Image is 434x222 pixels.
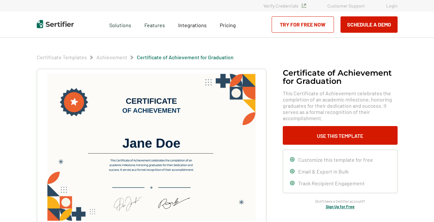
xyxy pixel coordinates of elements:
div: Breadcrumb [37,54,234,61]
span: Achievement [96,54,127,61]
img: Certificate of Achievement for Graduation [47,74,256,221]
h1: Certificate of Achievement for Graduation [283,69,398,85]
span: Features [144,20,165,28]
span: Track Recipient Engagement [298,180,365,186]
a: Try for Free Now [272,16,334,33]
span: Pricing [220,22,236,28]
a: Achievement [96,54,127,60]
span: Integrations [178,22,207,28]
span: Email & Export in Bulk [298,168,349,175]
span: Customize this template for free [298,157,373,163]
button: Use This Template [283,126,398,145]
span: Certificate Templates [37,54,87,61]
a: Verify Credentials [263,3,306,9]
span: This Certificate of Achievement celebrates the completion of an academic milestone, honoring grad... [283,90,398,121]
span: Solutions [109,20,131,28]
img: Sertifier | Digital Credentialing Platform [37,20,74,28]
img: Verified [302,4,306,8]
a: Certificate Templates [37,54,87,60]
a: Certificate of Achievement for Graduation [137,54,234,60]
a: Sign Up for Free [326,204,355,209]
span: Don’t have a Sertifier account? [315,198,365,204]
a: Login [386,3,398,9]
a: Integrations [178,20,207,28]
a: Customer Support [327,3,365,9]
span: Certificate of Achievement for Graduation [137,54,234,61]
a: Pricing [220,20,236,28]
